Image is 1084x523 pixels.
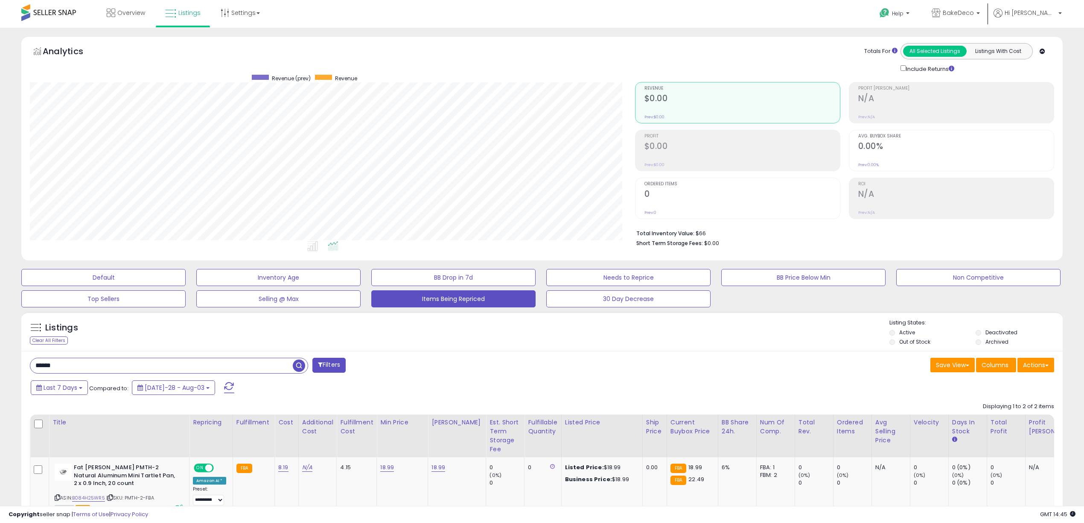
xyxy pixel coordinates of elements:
[899,329,915,336] label: Active
[340,418,373,436] div: Fulfillment Cost
[985,329,1017,336] label: Deactivated
[952,436,957,444] small: Days In Stock.
[644,86,840,91] span: Revenue
[431,418,482,427] div: [PERSON_NAME]
[196,269,361,286] button: Inventory Age
[302,463,312,472] a: N/A
[889,319,1063,327] p: Listing States:
[899,338,930,345] label: Out of Stock
[193,477,226,485] div: Amazon AI *
[431,463,445,472] a: 18.99
[875,418,906,445] div: Avg Selling Price
[55,464,72,481] img: 21tNMbAtUHL._SL40_.jpg
[490,472,501,479] small: (0%)
[646,418,663,436] div: Ship Price
[302,418,333,436] div: Additional Cost
[914,418,945,427] div: Velocity
[193,418,229,427] div: Repricing
[930,358,975,372] button: Save View
[952,464,987,471] div: 0 (0%)
[858,86,1054,91] span: Profit [PERSON_NAME]
[879,8,890,18] i: Get Help
[798,472,810,479] small: (0%)
[688,475,704,483] span: 22.49
[76,505,90,512] span: FBA
[44,383,77,392] span: Last 7 Days
[798,464,833,471] div: 0
[688,463,702,471] span: 18.99
[644,182,840,187] span: Ordered Items
[914,479,948,487] div: 0
[873,1,918,28] a: Help
[760,418,791,436] div: Num of Comp.
[490,418,521,454] div: Est. Short Term Storage Fee
[896,269,1061,286] button: Non Competitive
[490,464,524,471] div: 0
[371,290,536,307] button: Items Being Repriced
[195,465,205,472] span: ON
[952,479,987,487] div: 0 (0%)
[565,463,604,471] b: Listed Price:
[704,239,719,247] span: $0.00
[565,418,639,427] div: Listed Price
[1017,358,1054,372] button: Actions
[73,510,109,518] a: Terms of Use
[991,472,1002,479] small: (0%)
[546,269,711,286] button: Needs to Reprice
[178,9,201,17] span: Listings
[31,380,88,395] button: Last 7 Days
[213,465,226,472] span: OFF
[858,189,1054,201] h2: N/A
[565,475,612,483] b: Business Price:
[9,510,40,518] strong: Copyright
[837,479,871,487] div: 0
[21,269,186,286] button: Default
[798,479,833,487] div: 0
[952,472,964,479] small: (0%)
[858,134,1054,139] span: Avg. Buybox Share
[644,134,840,139] span: Profit
[72,494,105,502] a: B084H25WR5
[89,384,128,392] span: Compared to:
[21,290,186,307] button: Top Sellers
[490,479,524,487] div: 0
[9,511,148,519] div: seller snap | |
[982,361,1008,369] span: Columns
[236,464,252,473] small: FBA
[858,162,879,167] small: Prev: 0.00%
[335,75,357,82] span: Revenue
[636,228,1048,238] li: $66
[278,463,288,472] a: 8.19
[312,358,346,373] button: Filters
[721,269,886,286] button: BB Price Below Min
[858,210,875,215] small: Prev: N/A
[565,464,636,471] div: $18.99
[636,230,694,237] b: Total Inventory Value:
[760,464,788,471] div: FBA: 1
[528,464,554,471] div: 0
[1040,510,1075,518] span: 2025-08-11 14:45 GMT
[1005,9,1056,17] span: Hi [PERSON_NAME]
[380,463,394,472] a: 18.99
[858,141,1054,153] h2: 0.00%
[565,476,636,483] div: $18.99
[858,182,1054,187] span: ROI
[52,418,186,427] div: Title
[914,464,948,471] div: 0
[272,75,311,82] span: Revenue (prev)
[991,479,1025,487] div: 0
[994,9,1062,28] a: Hi [PERSON_NAME]
[106,494,154,501] span: | SKU: PMTH-2-FBA
[1029,418,1080,436] div: Profit [PERSON_NAME]
[644,162,664,167] small: Prev: $0.00
[30,336,68,345] div: Clear All Filters
[966,46,1030,57] button: Listings With Cost
[983,403,1054,411] div: Displaying 1 to 2 of 2 items
[644,93,840,105] h2: $0.00
[976,358,1016,372] button: Columns
[760,471,788,479] div: FBM: 2
[837,472,849,479] small: (0%)
[117,9,145,17] span: Overview
[236,418,271,427] div: Fulfillment
[858,114,875,120] small: Prev: N/A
